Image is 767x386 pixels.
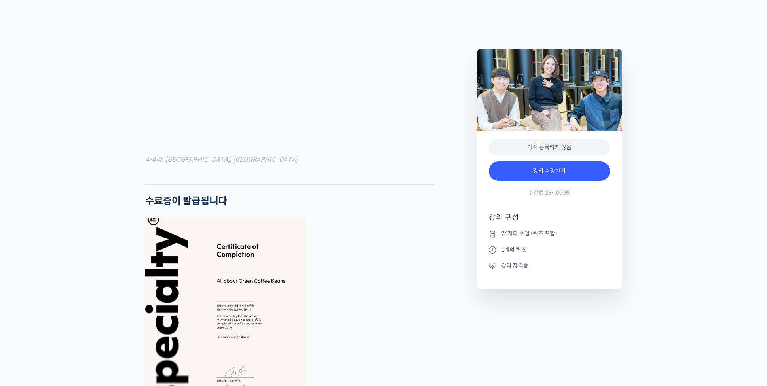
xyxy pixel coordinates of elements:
[528,189,571,197] span: 수강료 254,000원
[104,257,155,277] a: 설정
[25,269,30,275] span: 홈
[145,155,298,164] em: 4-4강. [GEOGRAPHIC_DATA], [GEOGRAPHIC_DATA]
[125,269,135,275] span: 설정
[145,195,434,207] h2: 수료증이 발급됩니다
[489,261,610,270] li: 강의 자격증
[489,212,610,229] h4: 강의 구성
[489,139,610,156] div: 아직 등록하지 않음
[489,161,610,181] a: 강의 수강하기
[53,257,104,277] a: 대화
[2,257,53,277] a: 홈
[489,245,610,255] li: 1개의 퀴즈
[74,269,84,276] span: 대화
[489,229,610,239] li: 26개의 수업 (퀴즈 포함)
